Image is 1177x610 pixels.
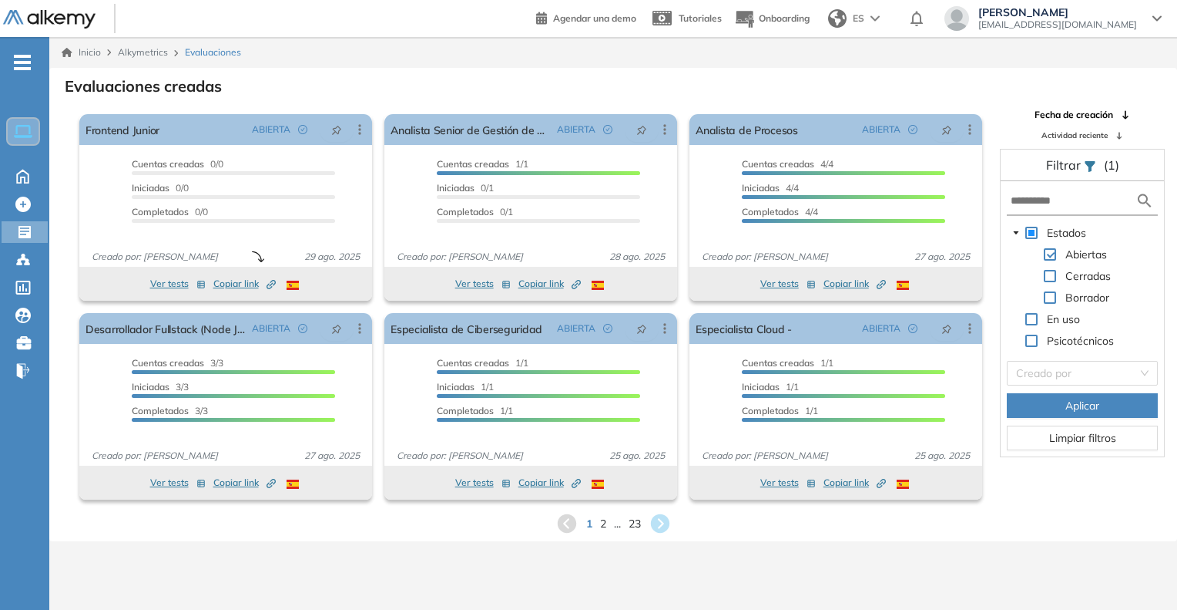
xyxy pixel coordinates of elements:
span: Agendar una demo [553,12,636,24]
span: Cerradas [1065,269,1111,283]
span: 25 ago. 2025 [603,449,671,463]
img: ESP [287,281,299,290]
span: 0/0 [132,182,189,194]
span: ABIERTA [252,123,290,136]
span: 29 ago. 2025 [298,250,366,264]
span: Completados [132,206,189,217]
span: Completados [742,405,799,416]
span: Copiar link [213,277,276,291]
span: Iniciadas [437,182,474,194]
img: ESP [592,480,604,489]
span: 28 ago. 2025 [603,250,671,264]
button: Copiar link [518,275,581,293]
span: Fecha de creación [1034,108,1113,122]
span: 4/4 [742,182,799,194]
span: Completados [437,206,494,217]
button: Ver tests [455,474,511,492]
span: Completados [742,206,799,217]
img: ESP [592,281,604,290]
button: pushpin [930,117,964,142]
button: pushpin [625,117,659,142]
span: 25 ago. 2025 [908,449,976,463]
span: Abiertas [1062,245,1110,264]
span: 3/3 [132,357,223,369]
span: Psicotécnicos [1047,334,1114,348]
span: Abiertas [1065,248,1107,261]
span: Alkymetrics [118,46,168,58]
span: 1/1 [437,405,513,416]
span: Cuentas creadas [132,357,204,369]
span: pushpin [331,322,342,335]
span: Copiar link [518,277,581,291]
span: Cuentas creadas [742,357,814,369]
a: Analista Senior de Gestión de Accesos SAP [391,114,551,145]
span: ES [853,12,864,25]
button: pushpin [320,117,354,142]
span: pushpin [331,123,342,136]
span: 1/1 [742,357,833,369]
button: pushpin [320,316,354,341]
span: Tutoriales [679,12,722,24]
span: 23 [629,516,641,532]
a: Analista de Procesos [696,114,798,145]
span: Creado por: [PERSON_NAME] [391,250,529,264]
a: Agendar una demo [536,8,636,26]
span: check-circle [908,125,917,134]
h3: Evaluaciones creadas [65,77,222,96]
span: 27 ago. 2025 [298,449,366,463]
img: ESP [897,480,909,489]
span: Aplicar [1065,397,1099,414]
button: Limpiar filtros [1007,426,1158,450]
span: Psicotécnicos [1044,332,1117,350]
span: ABIERTA [862,123,900,136]
button: pushpin [625,316,659,341]
span: 3/3 [132,405,208,416]
i: - [14,61,31,64]
span: Creado por: [PERSON_NAME] [696,449,834,463]
span: Estados [1044,224,1089,242]
span: 4/4 [742,158,833,170]
span: Iniciadas [132,381,169,393]
span: Cuentas creadas [437,357,509,369]
button: Aplicar [1007,393,1158,418]
span: Iniciadas [132,182,169,194]
span: (1) [1104,156,1119,174]
span: Limpiar filtros [1049,430,1116,447]
span: 3/3 [132,381,189,393]
span: [EMAIL_ADDRESS][DOMAIN_NAME] [978,19,1137,31]
img: world [828,9,847,28]
span: pushpin [941,322,952,335]
span: pushpin [636,123,647,136]
a: Frontend Junior [86,114,159,145]
button: Ver tests [455,275,511,293]
span: ABIERTA [252,322,290,335]
img: ESP [897,281,909,290]
span: check-circle [603,324,612,333]
span: check-circle [908,324,917,333]
span: Creado por: [PERSON_NAME] [696,250,834,264]
span: Completados [437,405,494,416]
span: En uso [1044,310,1083,329]
img: search icon [1135,191,1154,211]
span: En uso [1047,312,1080,326]
span: Cuentas creadas [742,158,814,170]
button: Ver tests [760,275,816,293]
span: [PERSON_NAME] [978,6,1137,19]
img: Logo [3,10,96,29]
button: Copiar link [823,474,886,492]
span: 27 ago. 2025 [908,250,976,264]
span: ABIERTA [557,123,595,136]
span: Copiar link [518,476,581,490]
span: 0/0 [132,206,208,217]
img: ESP [287,480,299,489]
span: Cuentas creadas [437,158,509,170]
span: ... [614,516,621,532]
span: 1 [586,516,592,532]
span: Iniciadas [437,381,474,393]
span: Iniciadas [742,182,780,194]
a: Especialista Cloud - [696,313,792,344]
button: Ver tests [760,474,816,492]
span: 1/1 [742,381,799,393]
button: Onboarding [734,2,810,35]
button: pushpin [930,316,964,341]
